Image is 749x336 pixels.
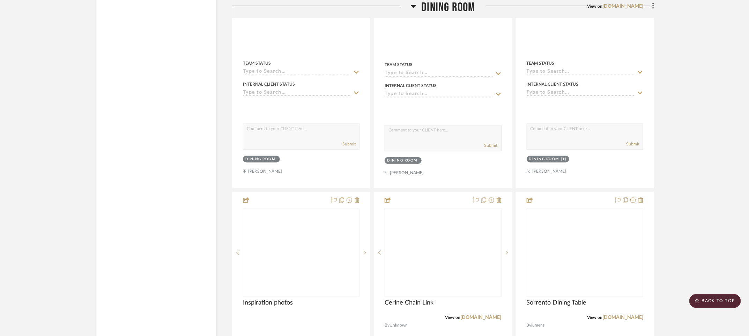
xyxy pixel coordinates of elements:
[390,322,408,329] span: Unknown
[527,299,587,307] span: Sorrento Dining Table
[385,299,433,307] span: Cerine Chain Link
[561,157,567,162] div: (1)
[243,69,351,76] input: Type to Search…
[385,70,493,77] input: Type to Search…
[445,316,461,320] span: View on
[527,69,635,76] input: Type to Search…
[461,315,502,320] a: [DOMAIN_NAME]
[532,322,545,329] span: lumens
[385,91,493,98] input: Type to Search…
[385,322,390,329] span: By
[243,299,293,307] span: Inspiration photos
[527,322,532,329] span: By
[387,158,417,164] div: Dining Room
[527,81,579,87] div: Internal Client Status
[587,4,602,8] span: View on
[243,90,351,96] input: Type to Search…
[342,141,356,148] button: Submit
[587,316,602,320] span: View on
[626,141,639,148] button: Submit
[243,60,271,66] div: Team Status
[529,157,559,162] div: Dining Room
[243,81,295,87] div: Internal Client Status
[527,90,635,96] input: Type to Search…
[602,4,643,9] a: [DOMAIN_NAME]
[602,315,643,320] a: [DOMAIN_NAME]
[245,157,276,162] div: Dining Room
[689,294,741,308] scroll-to-top-button: BACK TO TOP
[484,143,498,149] button: Submit
[385,62,413,68] div: Team Status
[527,60,555,66] div: Team Status
[385,83,437,89] div: Internal Client Status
